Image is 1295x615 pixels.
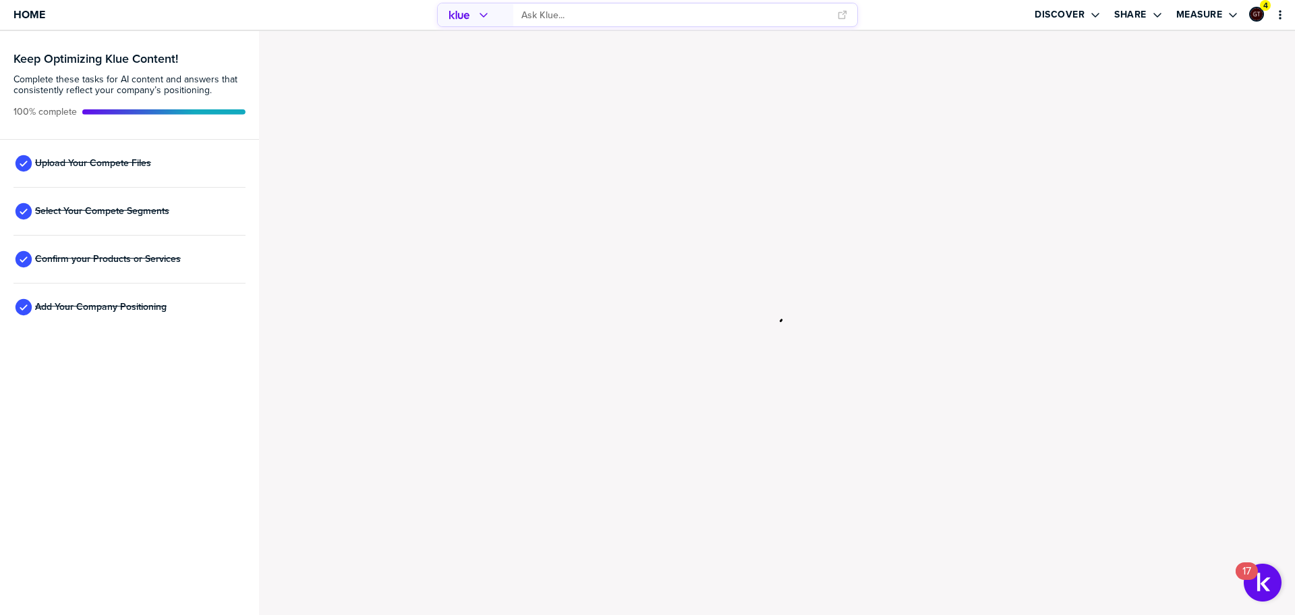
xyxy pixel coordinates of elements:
span: Complete these tasks for AI content and answers that consistently reflect your company’s position... [13,74,246,96]
span: 4 [1263,1,1268,11]
label: Share [1114,9,1147,21]
span: Active [13,107,77,117]
span: Select Your Compete Segments [35,206,169,217]
span: Confirm your Products or Services [35,254,181,265]
span: Upload Your Compete Files [35,158,151,169]
span: Home [13,9,45,20]
span: Add Your Company Positioning [35,302,167,313]
label: Discover [1035,9,1085,21]
div: Graham Tutti [1249,7,1264,22]
img: ee1355cada6433fc92aa15fbfe4afd43-sml.png [1250,8,1263,20]
button: Open Resource Center, 17 new notifications [1244,564,1282,601]
input: Ask Klue... [521,4,829,26]
label: Measure [1176,9,1223,21]
div: 17 [1242,571,1251,589]
h3: Keep Optimizing Klue Content! [13,53,246,65]
a: Edit Profile [1248,5,1265,23]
